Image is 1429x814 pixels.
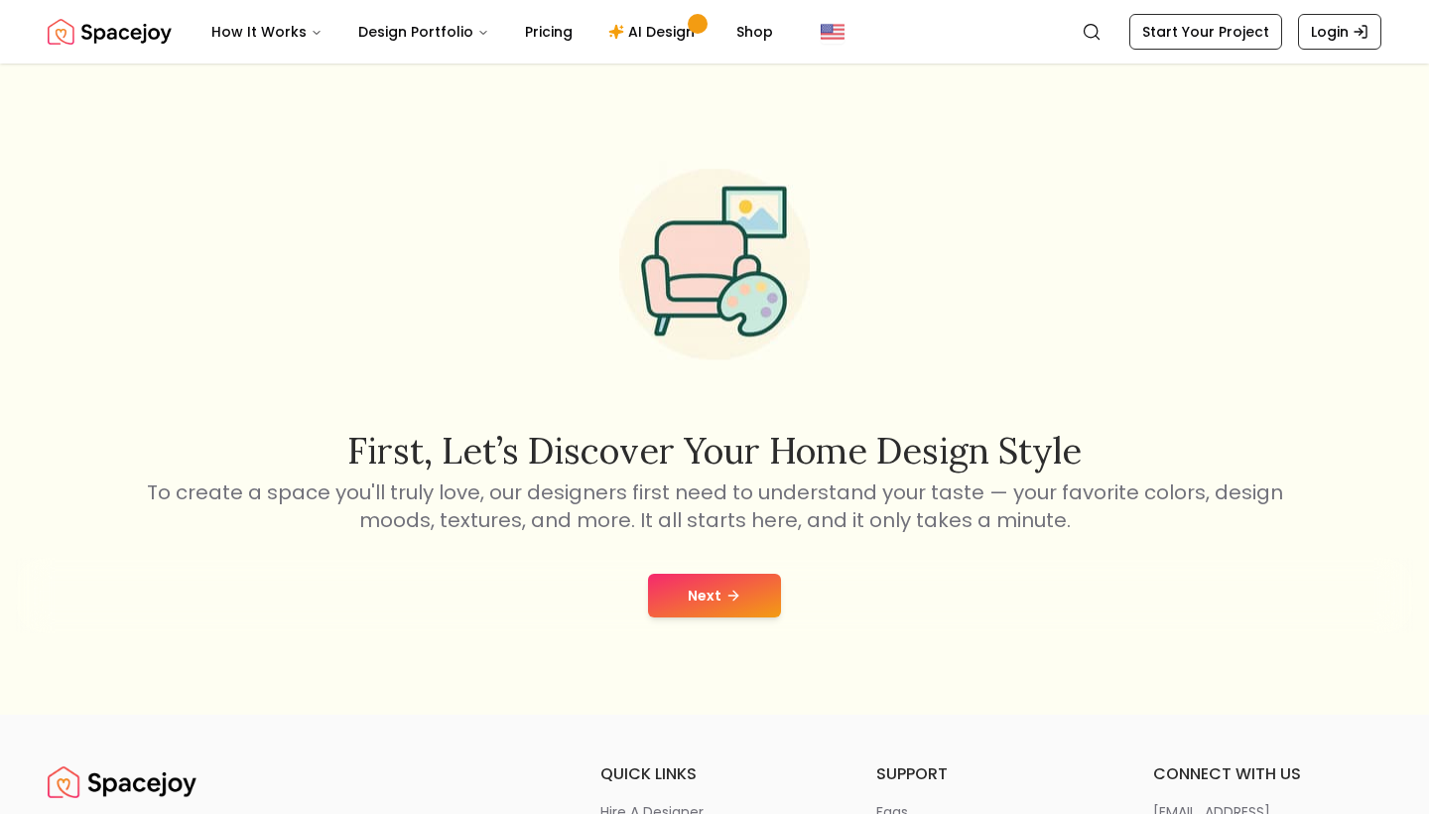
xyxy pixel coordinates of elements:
button: How It Works [195,12,338,52]
p: To create a space you'll truly love, our designers first need to understand your taste — your fav... [143,478,1286,534]
h6: quick links [600,762,829,786]
a: Spacejoy [48,12,172,52]
a: Spacejoy [48,762,196,802]
a: Shop [720,12,789,52]
a: Start Your Project [1129,14,1282,50]
button: Design Portfolio [342,12,505,52]
h6: support [876,762,1104,786]
a: AI Design [592,12,716,52]
nav: Main [195,12,789,52]
h6: connect with us [1153,762,1381,786]
img: Start Style Quiz Illustration [587,137,842,391]
a: Login [1298,14,1381,50]
img: Spacejoy Logo [48,12,172,52]
button: Next [648,574,781,617]
img: Spacejoy Logo [48,762,196,802]
a: Pricing [509,12,588,52]
img: United States [821,20,844,44]
h2: First, let’s discover your home design style [143,431,1286,471]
